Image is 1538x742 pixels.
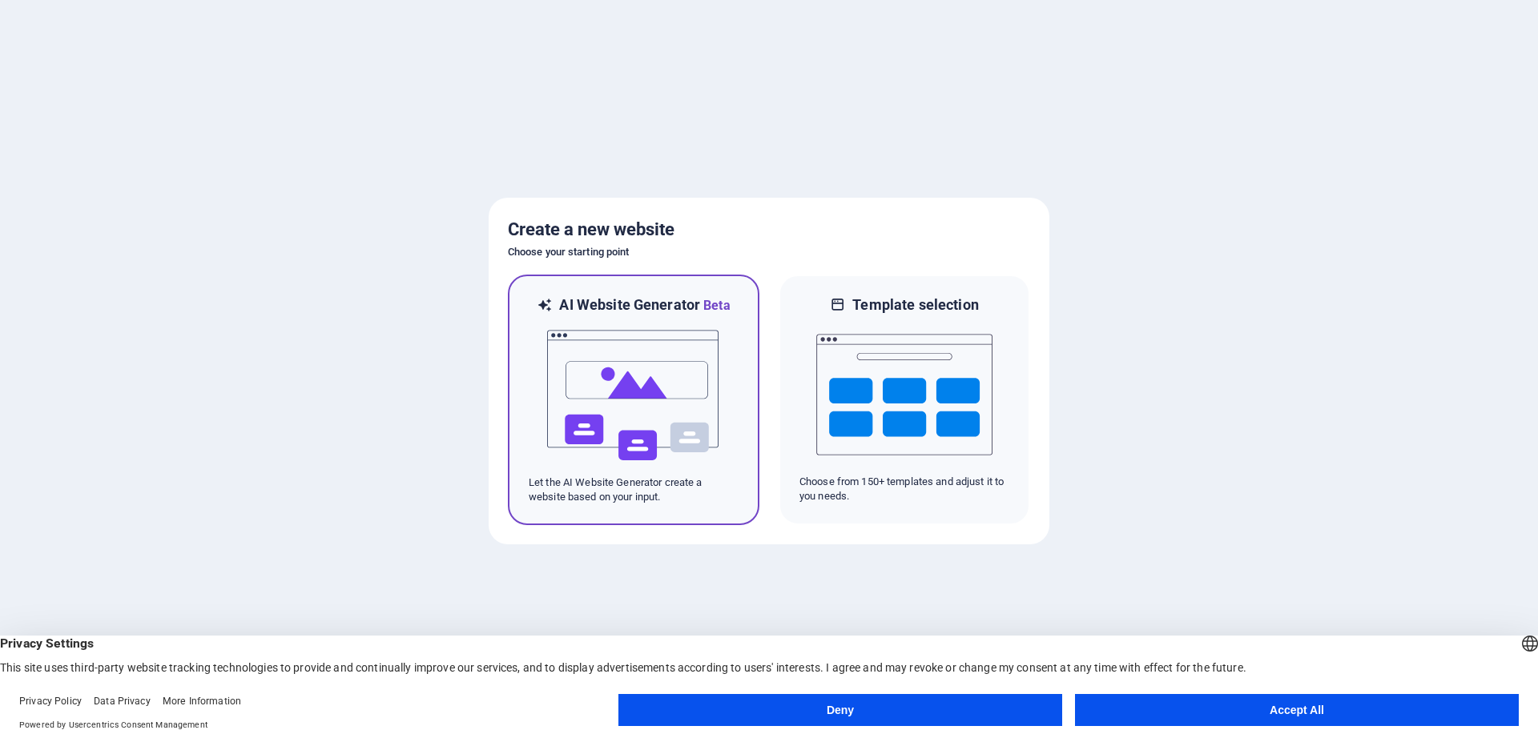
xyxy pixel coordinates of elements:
h6: AI Website Generator [559,295,730,315]
h6: Choose your starting point [508,243,1030,262]
div: AI Website GeneratorBetaaiLet the AI Website Generator create a website based on your input. [508,275,759,525]
img: ai [546,315,722,475]
p: Choose from 150+ templates and adjust it to you needs. [799,475,1009,503]
h6: Template selection [852,295,978,315]
h5: Create a new website [508,217,1030,243]
p: Let the AI Website Generator create a website based on your input. [529,475,739,504]
div: Template selectionChoose from 150+ templates and adjust it to you needs. [779,275,1030,525]
span: Beta [700,298,731,313]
